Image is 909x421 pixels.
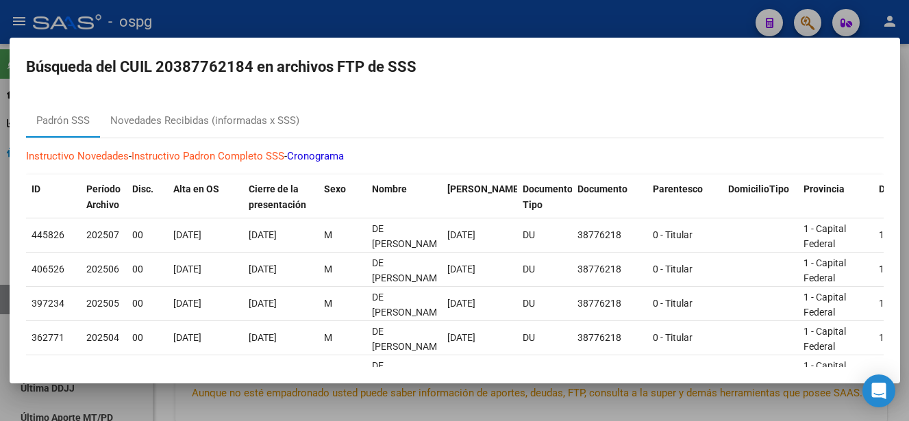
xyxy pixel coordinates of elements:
div: DU [523,330,566,346]
span: DE MELO WILLAM FERNANDO [372,223,445,266]
datatable-header-cell: Fecha Nac. [442,175,517,220]
div: 38776218 [577,330,642,346]
span: Documento [577,183,627,194]
span: Sexo [324,183,346,194]
div: Padrón SSS [36,113,90,129]
div: DU [523,261,566,277]
span: 1 - Capital Federal [804,360,846,387]
datatable-header-cell: Nombre [366,175,442,220]
span: M [324,229,332,240]
span: DE MELO WILLAM FERNANDO [372,257,445,300]
span: 202506 [86,264,119,275]
span: 1 - Capital Federal [804,326,846,353]
span: Alta en OS [173,183,219,194]
datatable-header-cell: Alta en OS [168,175,243,220]
a: Instructivo Padron Completo SSS [132,150,284,162]
span: 1 - Capital Federal [804,223,846,250]
span: 202507 [86,229,119,240]
span: [DATE] [173,298,201,309]
span: [DATE] [447,332,475,343]
span: 0 - Titular [653,298,693,309]
span: M [324,298,332,309]
datatable-header-cell: Período Archivo [81,175,127,220]
span: 0 - Titular [653,332,693,343]
span: Provincia [804,183,845,194]
span: 397234 [32,298,64,309]
span: [DATE] [249,264,277,275]
span: [DATE] [447,229,475,240]
datatable-header-cell: Parentesco [647,175,723,220]
a: Cronograma [287,150,344,162]
span: 1 - Capital Federal [804,257,846,284]
div: 00 [132,330,162,346]
datatable-header-cell: ID [26,175,81,220]
span: [DATE] [447,264,475,275]
span: [DATE] [447,366,475,377]
span: Disc. [132,183,153,194]
div: 00 [132,364,162,380]
datatable-header-cell: Cierre de la presentación [243,175,319,220]
div: 38776218 [577,296,642,311]
span: 202504 [86,332,119,343]
span: 445826 [32,229,64,240]
span: M [324,366,332,377]
span: M [324,264,332,275]
span: 202505 [86,298,119,309]
span: 0 - Titular [653,264,693,275]
span: [DATE] [249,229,277,240]
span: Período Archivo [86,183,121,210]
datatable-header-cell: Disc. [127,175,168,220]
span: Cierre de la presentación [249,183,306,210]
datatable-header-cell: Provincia [798,175,873,220]
div: DU [523,227,566,243]
span: M [324,332,332,343]
span: Documento Tipo [523,183,573,210]
div: 38776218 [577,261,642,277]
datatable-header-cell: DomicilioTipo [723,175,798,220]
span: DomicilioTipo [728,183,789,194]
span: 1 - Capital Federal [804,292,846,318]
span: [DATE] [447,298,475,309]
span: Nombre [372,183,407,194]
div: 38776218 [577,364,642,380]
span: Parentesco [653,183,703,194]
div: 00 [132,296,162,311]
span: DE MELO WILLAM FERNANDO [372,360,445,403]
div: 38776218 [577,227,642,243]
span: [DATE] [173,366,201,377]
span: [DATE] [173,229,201,240]
div: Novedades Recibidas (informadas x SSS) [110,113,299,129]
span: 406526 [32,264,64,275]
span: ID [32,183,40,194]
h2: Búsqueda del CUIL 20387762184 en archivos FTP de SSS [26,54,884,80]
span: 202503 [86,366,119,377]
datatable-header-cell: Sexo [319,175,366,220]
span: DE MELO WILLAM FERNANDO [372,292,445,334]
a: Instructivo Novedades [26,150,129,162]
div: DU [523,364,566,380]
p: - - [26,149,884,164]
span: [DATE] [173,332,201,343]
span: [DATE] [173,264,201,275]
datatable-header-cell: Documento Tipo [517,175,572,220]
span: [PERSON_NAME]. [447,183,524,194]
div: Open Intercom Messenger [862,374,895,407]
span: DE MELO WILLAM FERNANDO [372,326,445,368]
span: [DATE] [249,332,277,343]
div: DU [523,296,566,311]
span: [DATE] [249,366,277,377]
div: 00 [132,227,162,243]
div: 00 [132,261,162,277]
span: 0 - Titular [653,366,693,377]
span: 0 - Titular [653,229,693,240]
datatable-header-cell: Documento [572,175,647,220]
span: [DATE] [249,298,277,309]
span: 303179 [32,366,64,377]
span: 362771 [32,332,64,343]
